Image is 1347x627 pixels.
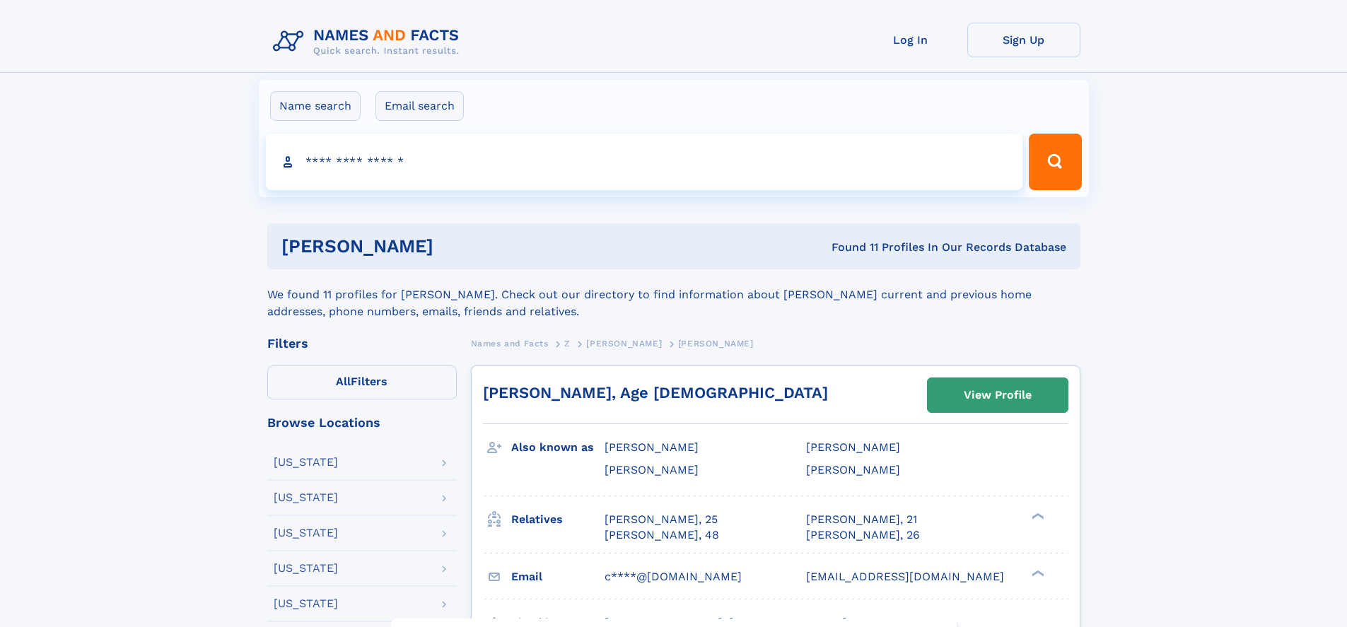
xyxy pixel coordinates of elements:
[274,563,338,574] div: [US_STATE]
[806,463,900,476] span: [PERSON_NAME]
[274,527,338,539] div: [US_STATE]
[1028,511,1045,520] div: ❯
[854,23,967,57] a: Log In
[267,416,457,429] div: Browse Locations
[267,23,471,61] img: Logo Names and Facts
[928,378,1068,412] a: View Profile
[564,339,571,348] span: Z
[375,91,464,121] label: Email search
[564,334,571,352] a: Z
[511,435,605,459] h3: Also known as
[1029,134,1081,190] button: Search Button
[274,457,338,468] div: [US_STATE]
[483,384,828,402] a: [PERSON_NAME], Age [DEMOGRAPHIC_DATA]
[281,238,633,255] h1: [PERSON_NAME]
[511,508,605,532] h3: Relatives
[270,91,361,121] label: Name search
[605,463,699,476] span: [PERSON_NAME]
[806,440,900,454] span: [PERSON_NAME]
[632,240,1066,255] div: Found 11 Profiles In Our Records Database
[964,379,1032,411] div: View Profile
[267,269,1080,320] div: We found 11 profiles for [PERSON_NAME]. Check out our directory to find information about [PERSON...
[806,570,1004,583] span: [EMAIL_ADDRESS][DOMAIN_NAME]
[266,134,1023,190] input: search input
[1028,568,1045,578] div: ❯
[336,375,351,388] span: All
[267,365,457,399] label: Filters
[605,512,718,527] a: [PERSON_NAME], 25
[806,512,917,527] a: [PERSON_NAME], 21
[274,492,338,503] div: [US_STATE]
[605,527,719,543] a: [PERSON_NAME], 48
[274,598,338,609] div: [US_STATE]
[586,334,662,352] a: [PERSON_NAME]
[511,565,605,589] h3: Email
[471,334,549,352] a: Names and Facts
[267,337,457,350] div: Filters
[967,23,1080,57] a: Sign Up
[806,527,920,543] a: [PERSON_NAME], 26
[586,339,662,348] span: [PERSON_NAME]
[678,339,754,348] span: [PERSON_NAME]
[605,440,699,454] span: [PERSON_NAME]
